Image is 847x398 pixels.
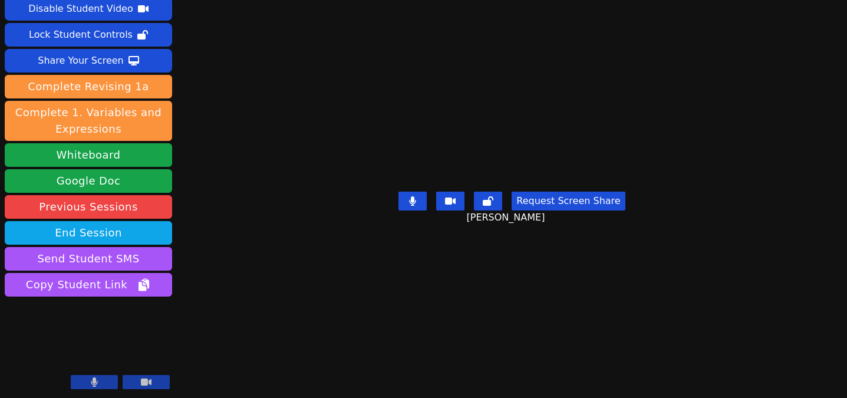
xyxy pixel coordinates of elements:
button: Complete Revising 1a [5,75,172,98]
span: Copy Student Link [26,277,151,293]
button: Complete 1. Variables and Expressions [5,101,172,141]
button: End Session [5,221,172,245]
div: Share Your Screen [38,51,124,70]
div: Lock Student Controls [29,25,133,44]
a: Google Doc [5,169,172,193]
button: Send Student SMS [5,247,172,271]
button: Request Screen Share [512,192,625,210]
button: Copy Student Link [5,273,172,297]
a: Previous Sessions [5,195,172,219]
span: [PERSON_NAME] [466,210,548,225]
button: Lock Student Controls [5,23,172,47]
button: Whiteboard [5,143,172,167]
button: Share Your Screen [5,49,172,73]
